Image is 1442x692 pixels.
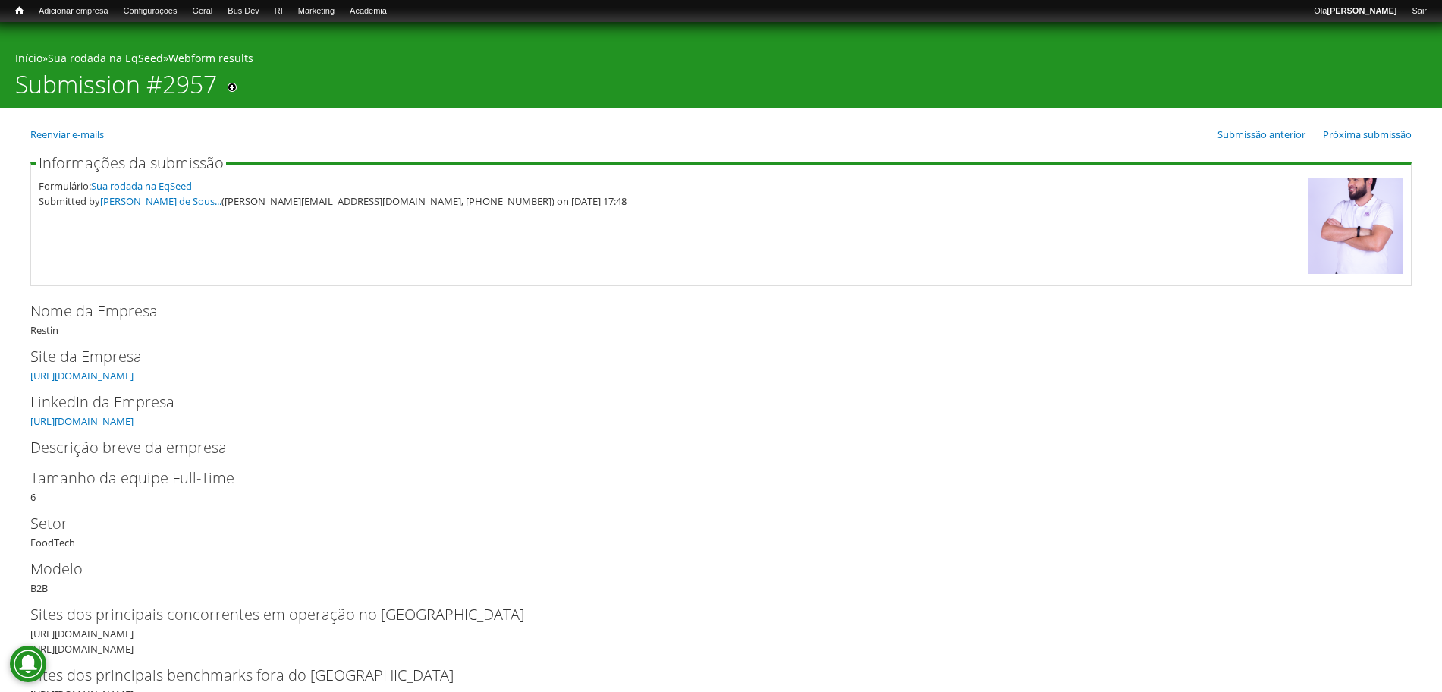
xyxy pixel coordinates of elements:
label: Tamanho da equipe Full-Time [30,467,1387,489]
label: Nome da Empresa [30,300,1387,322]
label: Sites dos principais concorrentes em operação no [GEOGRAPHIC_DATA] [30,603,1387,626]
div: FoodTech [30,512,1412,550]
a: Bus Dev [220,4,267,19]
div: B2B [30,558,1412,596]
span: Início [15,5,24,16]
div: 6 [30,467,1412,505]
a: Geral [184,4,220,19]
h1: Submission #2957 [15,70,217,108]
label: LinkedIn da Empresa [30,391,1387,414]
a: [URL][DOMAIN_NAME] [30,414,134,428]
a: Sua rodada na EqSeed [48,51,163,65]
div: [URL][DOMAIN_NAME] [URL][DOMAIN_NAME] [30,603,1412,656]
label: Site da Empresa [30,345,1387,368]
a: Configurações [116,4,185,19]
div: Submitted by ([PERSON_NAME][EMAIL_ADDRESS][DOMAIN_NAME], [PHONE_NUMBER]) on [DATE] 17:48 [39,193,1300,209]
a: Olá[PERSON_NAME] [1306,4,1404,19]
a: Adicionar empresa [31,4,116,19]
a: Academia [342,4,394,19]
div: Restin [30,300,1412,338]
div: » » [15,51,1427,70]
a: Ver perfil do usuário. [1308,263,1403,277]
a: [PERSON_NAME] de Sous... [100,194,221,208]
a: Próxima submissão [1323,127,1412,141]
label: Modelo [30,558,1387,580]
a: [URL][DOMAIN_NAME] [30,369,134,382]
div: Formulário: [39,178,1300,193]
legend: Informações da submissão [36,156,226,171]
a: Marketing [291,4,342,19]
strong: [PERSON_NAME] [1327,6,1396,15]
img: Foto de Luciano de Sousa Almeida Barbosa [1308,178,1403,274]
a: Submissão anterior [1217,127,1305,141]
label: Sites dos principais benchmarks fora do [GEOGRAPHIC_DATA] [30,664,1387,687]
a: Sair [1404,4,1434,19]
label: Setor [30,512,1387,535]
a: Reenviar e-mails [30,127,104,141]
a: Início [15,51,42,65]
a: Sua rodada na EqSeed [91,179,192,193]
a: Webform results [168,51,253,65]
label: Descrição breve da empresa [30,436,1387,459]
a: Início [8,4,31,18]
a: RI [267,4,291,19]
